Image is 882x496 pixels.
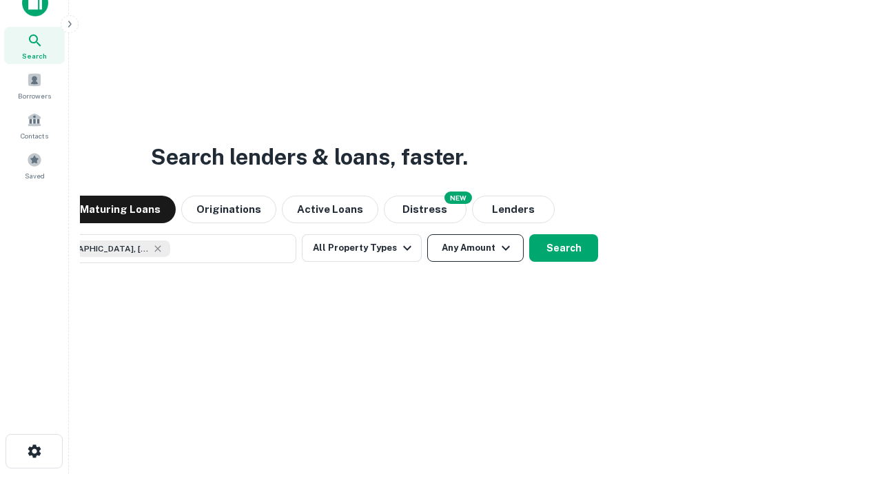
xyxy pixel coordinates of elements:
button: Lenders [472,196,555,223]
div: NEW [444,192,472,204]
span: [GEOGRAPHIC_DATA], [GEOGRAPHIC_DATA], [GEOGRAPHIC_DATA] [46,242,150,255]
button: [GEOGRAPHIC_DATA], [GEOGRAPHIC_DATA], [GEOGRAPHIC_DATA] [21,234,296,263]
span: Saved [25,170,45,181]
span: Search [22,50,47,61]
button: All Property Types [302,234,422,262]
button: Any Amount [427,234,524,262]
a: Borrowers [4,67,65,104]
a: Saved [4,147,65,184]
button: Originations [181,196,276,223]
span: Borrowers [18,90,51,101]
button: Maturing Loans [65,196,176,223]
a: Search [4,27,65,64]
button: Active Loans [282,196,378,223]
iframe: Chat Widget [813,386,882,452]
span: Contacts [21,130,48,141]
button: Search [529,234,598,262]
button: Search distressed loans with lien and other non-mortgage details. [384,196,466,223]
h3: Search lenders & loans, faster. [151,141,468,174]
a: Contacts [4,107,65,144]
